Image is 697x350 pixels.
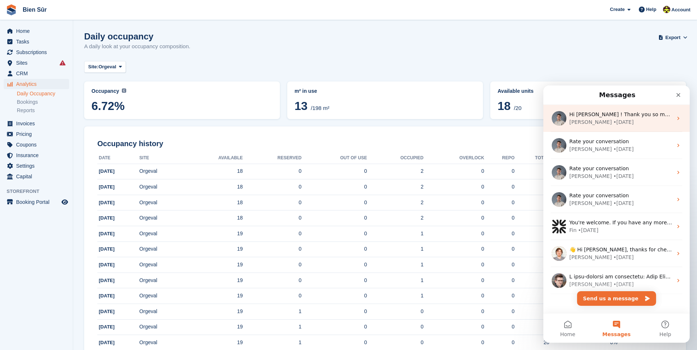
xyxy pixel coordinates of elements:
abbr: Current percentage of m² occupied [91,87,273,95]
a: Bookings [17,99,69,106]
td: 0 [243,288,302,304]
td: 19 [183,257,243,273]
span: Storefront [7,188,73,195]
span: Tasks [16,37,60,47]
td: 0 [243,241,302,257]
span: [DATE] [99,231,115,236]
div: 0 [424,261,484,269]
td: Orgeval [139,210,183,226]
span: 👋 Hi [PERSON_NAME], thanks for checking out our latest feature for managing your sales pipeline. ... [26,161,440,167]
span: [DATE] [99,184,115,190]
td: Orgeval [139,195,183,210]
a: Preview store [60,198,69,206]
abbr: Current percentage of units occupied or overlocked [498,87,679,95]
th: Overlock [424,152,484,164]
td: 0 [301,226,367,242]
span: Subscriptions [16,47,60,57]
div: [PERSON_NAME] [26,168,68,176]
td: 19 [183,226,243,242]
td: 20 [514,210,549,226]
span: /20 [514,105,521,111]
span: Sites [16,58,60,68]
span: Help [116,246,128,251]
th: Occupied [367,152,424,164]
td: 0 [301,179,367,195]
h2: Occupancy history [97,140,673,148]
div: [PERSON_NAME] [26,114,68,122]
img: Profile image for Steven [8,188,23,202]
td: 20 [514,257,549,273]
img: Profile image for Fin [8,134,23,148]
td: 19 [183,288,243,304]
span: Site: [88,63,98,71]
span: Orgeval [98,63,116,71]
td: 20 [514,304,549,320]
div: 1 [367,277,424,284]
img: Marie Tran [663,6,670,13]
img: Profile image for Bradley [8,80,23,94]
div: • [DATE] [70,114,90,122]
div: 0 [424,292,484,300]
td: 0 [301,319,367,335]
td: 20 [514,319,549,335]
td: 19 [183,241,243,257]
div: 0 [484,277,514,284]
td: 19 [183,273,243,288]
span: Rate your conversation [26,53,86,59]
td: 0 [243,273,302,288]
span: Available units [498,88,533,94]
div: 2 [367,183,424,191]
span: Home [16,26,60,36]
div: 1 [367,292,424,300]
div: 0 [484,261,514,269]
a: Daily Occupancy [17,90,69,97]
span: Pricing [16,129,60,139]
td: 0 [243,210,302,226]
span: Coupons [16,140,60,150]
div: 0 [367,308,424,315]
div: 0 [484,339,514,346]
th: Date [97,152,139,164]
div: 0 [424,199,484,206]
img: Profile image for Bradley [8,53,23,67]
th: Repo [484,152,514,164]
div: • [DATE] [35,141,55,149]
div: 0 [484,230,514,237]
td: 20 [514,164,549,179]
td: 0 [243,195,302,210]
i: Smart entry sync failures have occurred [60,60,65,66]
div: 0 [367,323,424,331]
td: 20 [514,195,549,210]
a: menu [4,118,69,129]
td: 18 [183,195,243,210]
td: 0 [243,164,302,179]
span: Capital [16,171,60,182]
td: 20 [514,288,549,304]
button: Site: Orgeval [84,61,126,73]
abbr: Current breakdown of %{unit} occupied [295,87,476,95]
div: 0 [424,339,484,346]
div: Fin [26,141,33,149]
div: 0 [424,183,484,191]
div: • [DATE] [70,33,90,41]
a: menu [4,58,69,68]
th: Out of Use [301,152,367,164]
a: menu [4,150,69,160]
img: icon-info-grey-7440780725fd019a000dd9b08b2336e03edf1995a4989e88bcd33f0948082b44.svg [122,88,126,93]
th: Total [514,152,549,164]
span: [DATE] [99,309,115,314]
a: menu [4,171,69,182]
span: 6.72% [91,99,273,113]
td: Orgeval [139,179,183,195]
th: Reserved [243,152,302,164]
span: Hi [PERSON_NAME] ! Thank you so much, I'll check that this morning and will come back to you 🙏 [26,26,279,32]
img: Profile image for Bradley [8,107,23,121]
span: Help [646,6,656,13]
button: Messages [49,228,97,257]
td: Orgeval [139,273,183,288]
iframe: Intercom live chat [543,85,690,343]
span: Booking Portal [16,197,60,207]
span: Settings [16,161,60,171]
span: [DATE] [99,340,115,345]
